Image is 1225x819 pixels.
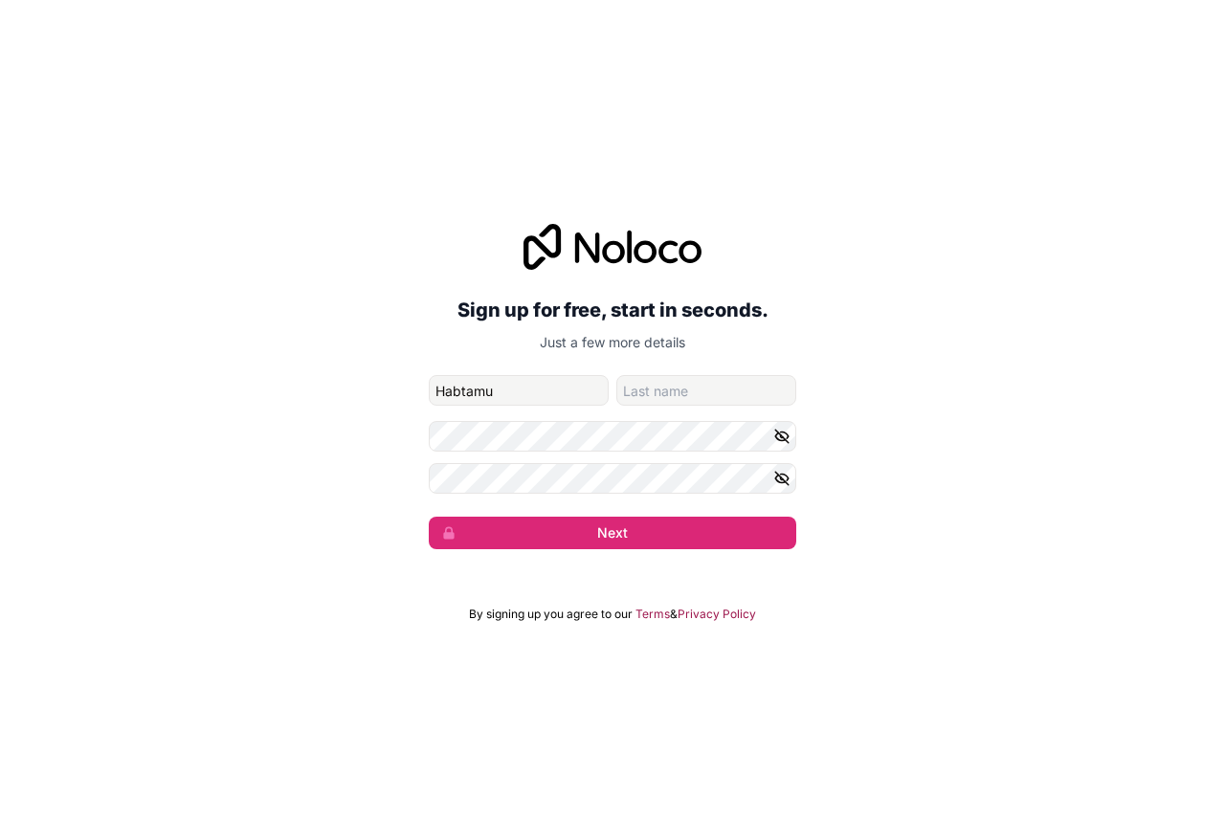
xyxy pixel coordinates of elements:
a: Privacy Policy [678,607,756,622]
input: Password [429,421,796,452]
input: family-name [616,375,796,406]
h2: Sign up for free, start in seconds. [429,293,796,327]
p: Just a few more details [429,333,796,352]
input: given-name [429,375,609,406]
span: By signing up you agree to our [469,607,633,622]
a: Terms [635,607,670,622]
button: Next [429,517,796,549]
input: Confirm password [429,463,796,494]
span: & [670,607,678,622]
